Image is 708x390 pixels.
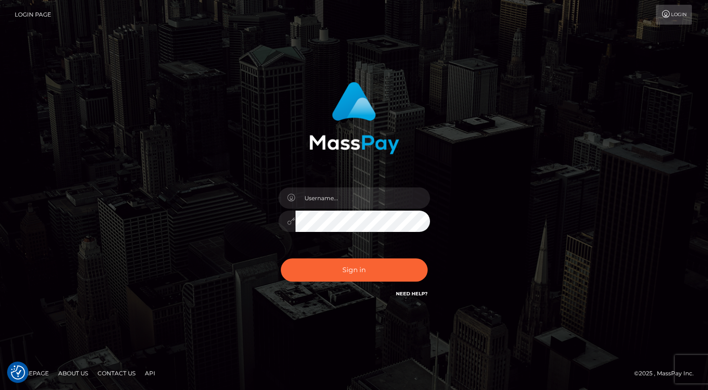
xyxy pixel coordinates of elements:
a: Need Help? [396,291,428,297]
button: Consent Preferences [11,365,25,380]
img: Revisit consent button [11,365,25,380]
div: © 2025 , MassPay Inc. [634,368,701,379]
a: About Us [54,366,92,381]
a: Homepage [10,366,53,381]
img: MassPay Login [309,82,399,154]
a: Contact Us [94,366,139,381]
a: Login [656,5,692,25]
a: Login Page [15,5,51,25]
a: API [141,366,159,381]
input: Username... [296,187,430,209]
button: Sign in [281,258,428,282]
